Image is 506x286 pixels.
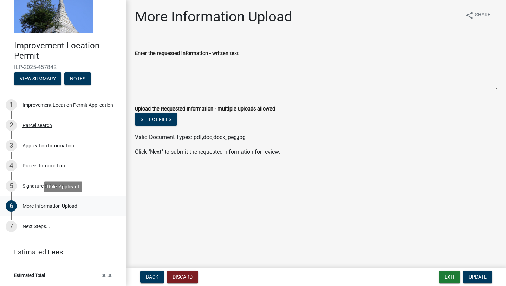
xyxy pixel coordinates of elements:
[465,11,474,20] i: share
[439,271,460,283] button: Exit
[6,221,17,232] div: 7
[140,271,164,283] button: Back
[6,245,115,259] a: Estimated Fees
[22,184,64,188] div: Signature & Submit
[14,64,112,71] span: ILP-2025-457842
[167,271,198,283] button: Discard
[6,120,17,131] div: 2
[6,99,17,111] div: 1
[22,163,65,168] div: Project Information
[22,143,74,148] div: Application Information
[135,148,498,156] p: Click "Next" to submit the requested information for review.
[135,107,275,112] label: Upload the Requested Information - multiple uploads allowed
[44,181,82,192] div: Role: Applicant
[22,123,52,128] div: Parcel search
[135,113,177,126] button: Select files
[6,140,17,151] div: 3
[14,76,61,82] wm-modal-confirm: Summary
[6,200,17,212] div: 6
[6,160,17,171] div: 4
[460,8,496,22] button: shareShare
[14,41,121,61] h4: Improvement Location Permit
[475,11,491,20] span: Share
[6,180,17,192] div: 5
[469,274,487,280] span: Update
[463,271,492,283] button: Update
[22,102,113,107] div: Improvement Location Permit Application
[135,134,246,140] span: Valid Document Types: pdf,doc,docx,jpeg,jpg
[135,51,239,56] label: Enter the requested information - written text
[64,76,91,82] wm-modal-confirm: Notes
[14,72,61,85] button: View Summary
[22,204,77,208] div: More Information Upload
[14,273,45,278] span: Estimated Total
[146,274,158,280] span: Back
[102,273,112,278] span: $0.00
[135,8,292,25] h1: More Information Upload
[64,72,91,85] button: Notes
